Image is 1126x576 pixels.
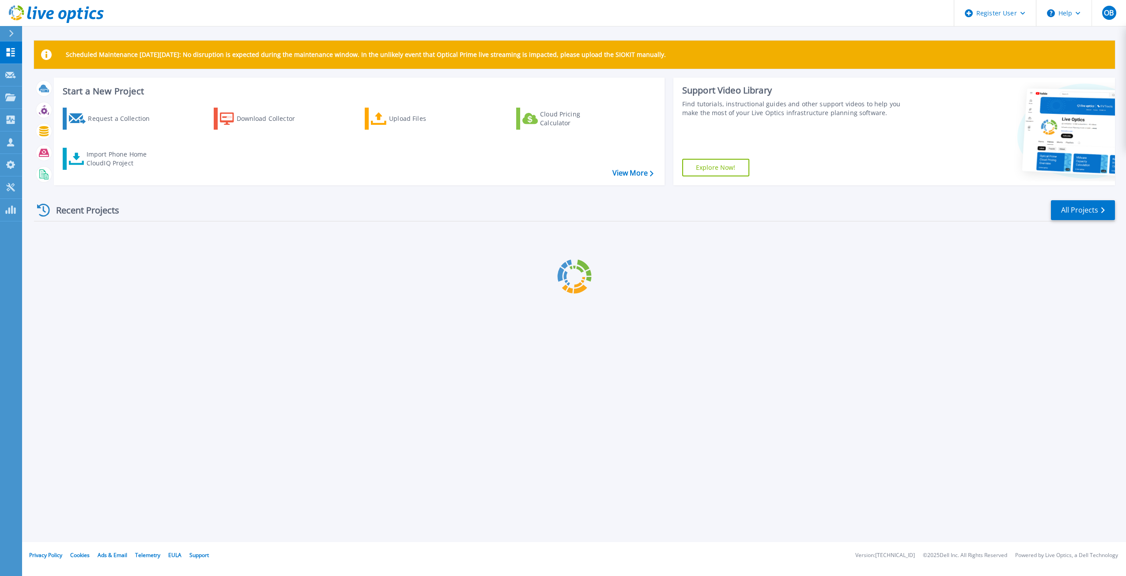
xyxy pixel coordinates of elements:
[66,51,666,58] p: Scheduled Maintenance [DATE][DATE]: No disruption is expected during the maintenance window. In t...
[540,110,611,127] div: Cloud Pricing Calculator
[189,551,209,559] a: Support
[63,108,161,130] a: Request a Collection
[88,110,159,127] div: Request a Collection
[682,85,911,96] div: Support Video Library
[682,159,749,176] a: Explore Now!
[855,553,915,558] li: Version: [TECHNICAL_ID]
[1015,553,1118,558] li: Powered by Live Optics, a Dell Technology
[682,100,911,117] div: Find tutorials, instructional guides and other support videos to help you make the most of your L...
[1051,200,1115,220] a: All Projects
[29,551,62,559] a: Privacy Policy
[365,108,463,130] a: Upload Files
[214,108,312,130] a: Download Collector
[87,150,155,168] div: Import Phone Home CloudIQ Project
[63,86,653,96] h3: Start a New Project
[135,551,160,559] a: Telemetry
[70,551,90,559] a: Cookies
[389,110,460,127] div: Upload Files
[923,553,1007,558] li: © 2025 Dell Inc. All Rights Reserved
[168,551,181,559] a: EULA
[98,551,127,559] a: Ads & Email
[34,199,131,221] div: Recent Projects
[516,108,615,130] a: Cloud Pricing Calculator
[1104,9,1114,16] span: OB
[237,110,307,127] div: Download Collector
[612,169,654,177] a: View More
